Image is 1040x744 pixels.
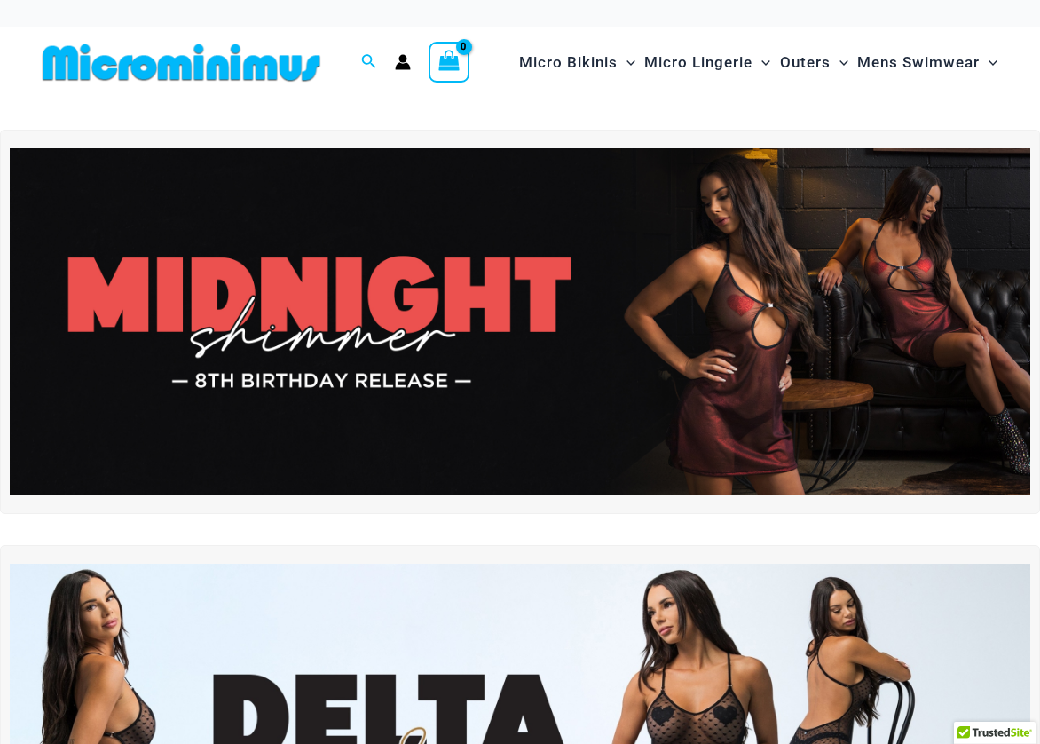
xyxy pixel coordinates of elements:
span: Micro Lingerie [644,40,752,85]
span: Menu Toggle [752,40,770,85]
img: Midnight Shimmer Red Dress [10,148,1030,495]
nav: Site Navigation [512,33,1005,92]
a: OutersMenu ToggleMenu Toggle [776,36,853,90]
a: Account icon link [395,54,411,70]
span: Mens Swimwear [857,40,980,85]
span: Micro Bikinis [519,40,618,85]
img: MM SHOP LOGO FLAT [35,43,327,83]
a: Micro LingerieMenu ToggleMenu Toggle [640,36,775,90]
a: Mens SwimwearMenu ToggleMenu Toggle [853,36,1002,90]
span: Menu Toggle [618,40,635,85]
span: Outers [780,40,831,85]
a: Micro BikinisMenu ToggleMenu Toggle [515,36,640,90]
a: View Shopping Cart, empty [429,42,469,83]
span: Menu Toggle [831,40,848,85]
a: Search icon link [361,51,377,74]
span: Menu Toggle [980,40,997,85]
